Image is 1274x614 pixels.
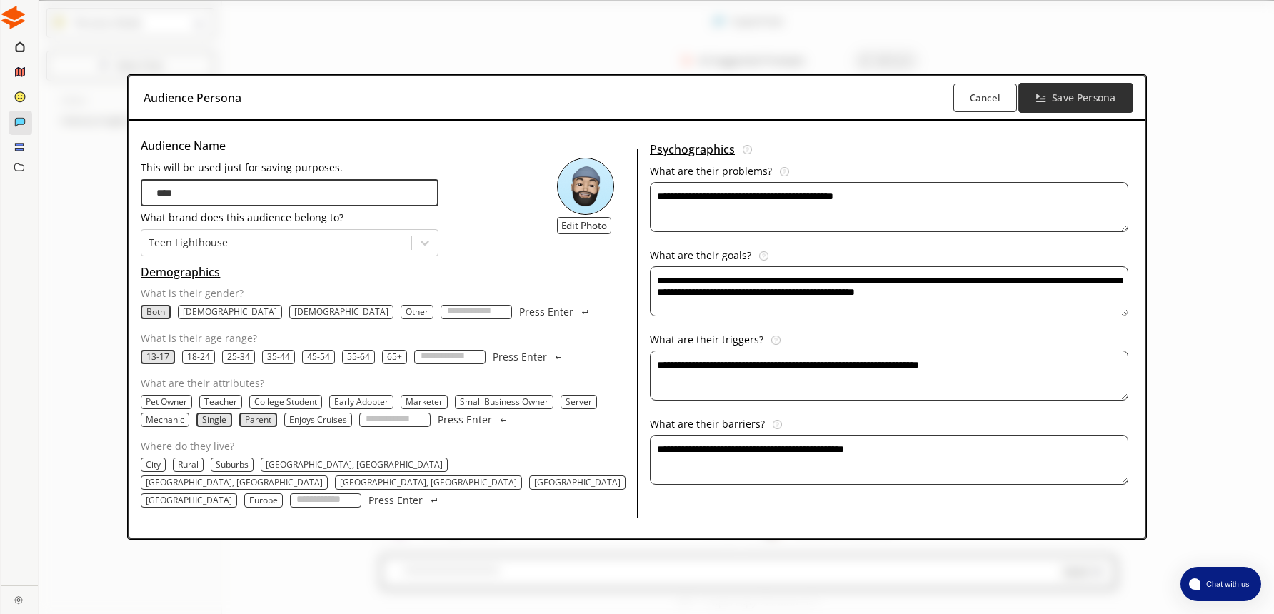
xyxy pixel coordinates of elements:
[561,219,607,232] b: Edit Photo
[771,336,781,345] img: Tooltip Icon
[146,306,165,318] button: Both
[290,493,361,508] input: location-input
[146,495,232,506] p: [GEOGRAPHIC_DATA]
[141,162,438,173] p: This will be used just for saving purposes.
[266,459,443,470] button: Atlanta, GA
[294,306,388,318] button: Male
[970,91,1000,104] b: Cancel
[245,414,271,426] button: Parent
[141,212,438,223] p: What brand does this audience belong to?
[368,493,440,508] button: Press Enter
[146,477,323,488] button: San Francisco, CA
[227,351,250,363] button: 25-34
[554,355,563,359] img: Press Enter
[141,458,631,508] div: location-text-list
[650,435,1128,485] textarea: audience-persona-input-textarea
[406,396,443,408] button: Marketer
[146,414,184,426] button: Mechanic
[144,87,241,109] h3: Audience Persona
[534,477,621,488] p: [GEOGRAPHIC_DATA]
[534,477,621,488] button: United States
[204,396,237,408] button: Teacher
[202,414,226,426] p: Single
[294,306,388,318] p: [DEMOGRAPHIC_DATA]
[773,420,782,429] img: Tooltip Icon
[249,495,278,506] button: Europe
[438,413,509,427] button: Press Enter
[347,351,370,363] button: 55-64
[187,351,210,363] p: 18-24
[650,418,765,430] p: What are their barriers?
[254,396,317,408] button: College Student
[141,333,631,344] p: What is their age range?
[146,495,232,506] button: Korea
[334,396,388,408] button: Early Adopter
[1,6,25,29] img: Close
[493,351,547,363] p: Press Enter
[146,477,323,488] p: [GEOGRAPHIC_DATA], [GEOGRAPHIC_DATA]
[493,350,564,364] button: Press Enter
[519,305,591,319] button: Press Enter
[581,310,589,314] img: Press Enter
[566,396,592,408] button: Server
[414,350,486,364] input: age-input
[650,334,763,346] p: What are their triggers?
[178,459,199,470] button: Rural
[340,477,517,488] button: Chicago, IL
[1200,578,1253,590] span: Chat with us
[289,414,347,426] button: Enjoys Cruises
[141,350,631,364] div: age-text-list
[141,305,631,319] div: gender-text-list
[183,306,277,318] p: [DEMOGRAPHIC_DATA]
[141,395,631,427] div: occupation-text-list
[519,306,573,318] p: Press Enter
[743,145,752,154] img: Tooltip Icon
[141,441,631,452] p: Where do they live?
[216,459,249,470] button: Suburbs
[141,378,631,389] p: What are their attributes?
[406,306,428,318] p: Other
[650,351,1128,401] textarea: audience-persona-input-textarea
[759,251,768,261] img: Tooltip Icon
[499,418,508,422] img: Press Enter
[1180,567,1261,601] button: atlas-launcher
[14,595,23,604] img: Close
[780,167,789,176] img: Tooltip Icon
[1052,91,1115,105] b: Save Persona
[146,459,161,470] button: City
[146,396,187,408] button: Pet Owner
[183,306,277,318] button: Female
[650,266,1128,316] textarea: audience-persona-input-textarea
[953,84,1017,112] button: Cancel
[387,351,402,363] button: 65+
[146,351,169,363] button: 13-17
[1,585,38,610] a: Close
[460,396,548,408] button: Small Business Owner
[340,477,517,488] p: [GEOGRAPHIC_DATA], [GEOGRAPHIC_DATA]
[307,351,330,363] button: 45-54
[267,351,290,363] button: 35-44
[141,138,226,153] u: Audience Name
[557,217,611,234] button: Edit Photo
[141,288,631,299] p: What is their gender?
[650,250,751,261] p: What are their goals?
[650,182,1128,232] textarea: audience-persona-input-textarea
[266,459,443,470] p: [GEOGRAPHIC_DATA], [GEOGRAPHIC_DATA]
